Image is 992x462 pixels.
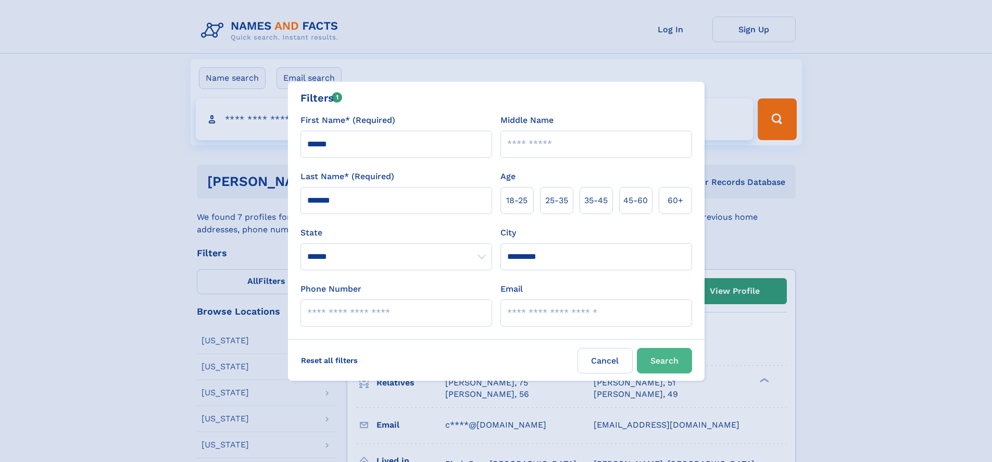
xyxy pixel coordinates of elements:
[300,170,394,183] label: Last Name* (Required)
[500,227,516,239] label: City
[500,114,554,127] label: Middle Name
[623,194,648,207] span: 45‑60
[300,227,492,239] label: State
[300,283,361,295] label: Phone Number
[584,194,608,207] span: 35‑45
[300,114,395,127] label: First Name* (Required)
[500,170,516,183] label: Age
[545,194,568,207] span: 25‑35
[300,90,343,106] div: Filters
[506,194,528,207] span: 18‑25
[294,348,365,373] label: Reset all filters
[637,348,692,373] button: Search
[668,194,683,207] span: 60+
[500,283,523,295] label: Email
[577,348,633,373] label: Cancel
